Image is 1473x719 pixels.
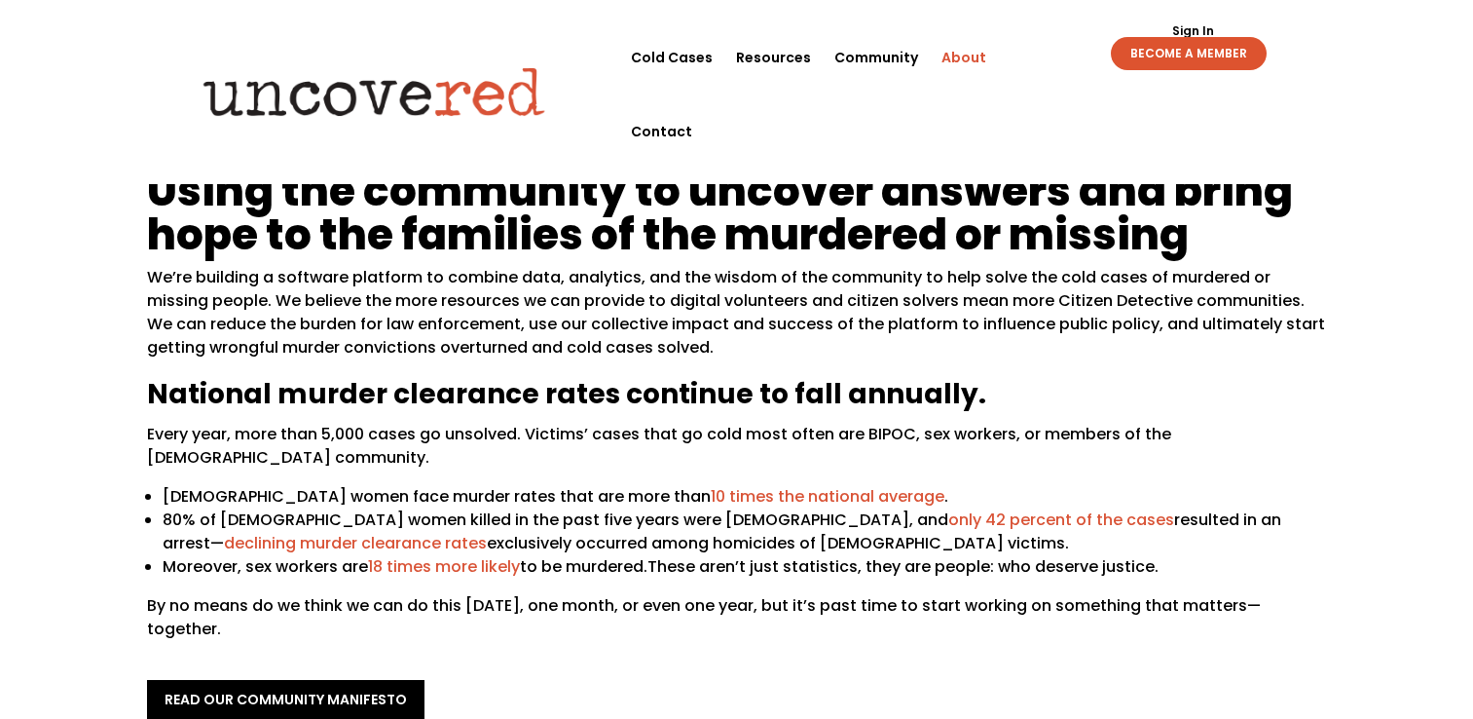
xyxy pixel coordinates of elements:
h1: Using the community to uncover answers and bring hope to the families of the murdered or missing [147,169,1325,266]
span: 80% of [DEMOGRAPHIC_DATA] women killed in the past five years were [DEMOGRAPHIC_DATA], and result... [163,509,1281,554]
a: Cold Cases [631,20,713,95]
a: read our community manifesto [147,680,424,719]
a: About [941,20,986,95]
span: These aren’t just statistics, they are people: who deserve justice. [647,555,1159,578]
span: [DEMOGRAPHIC_DATA] women face murder rates that are more than . [163,485,948,508]
a: Contact [631,95,692,169]
img: Uncovered logo [187,54,562,130]
a: BECOME A MEMBER [1111,37,1267,70]
span: Every year, more than 5,000 cases go unsolved. Victims’ cases that go cold most often are BIPOC, ... [147,423,1171,469]
a: Resources [736,20,811,95]
a: 10 times the national average [711,485,944,508]
a: 18 times more likely [368,555,520,578]
p: We’re building a software platform to combine data, analytics, and the wisdom of the community to... [147,266,1325,375]
a: Community [834,20,918,95]
span: National murder clearance rates continue to fall annually. [147,375,986,413]
a: declining murder clearance rates [224,532,487,554]
span: By no means do we think we can do this [DATE], one month, or even one year, but it’s past time to... [147,594,1261,640]
span: Moreover, sex workers are to be murdered. [163,555,647,578]
a: only 42 percent of the cases [948,509,1174,531]
a: Sign In [1161,25,1225,37]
